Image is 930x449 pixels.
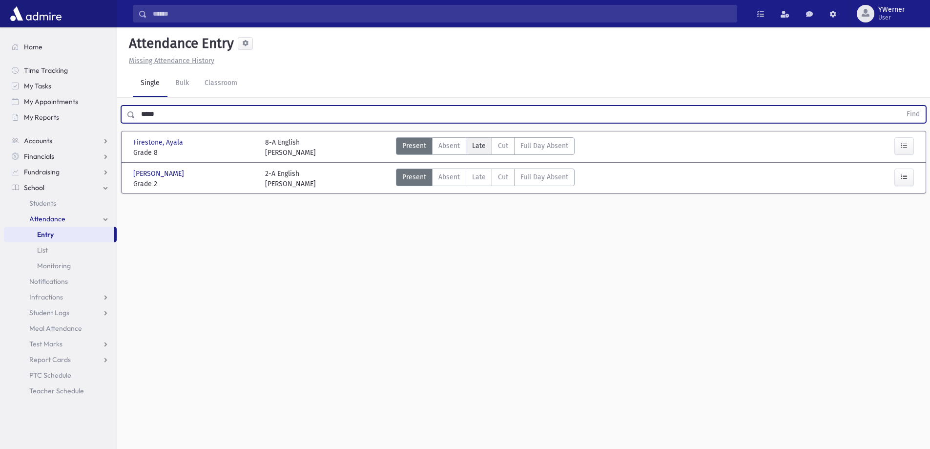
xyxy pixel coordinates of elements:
a: Accounts [4,133,117,149]
a: List [4,242,117,258]
span: Financials [24,152,54,161]
span: My Tasks [24,82,51,90]
a: Report Cards [4,352,117,367]
span: Absent [438,141,460,151]
input: Search [147,5,737,22]
a: My Tasks [4,78,117,94]
button: Find [901,106,926,123]
span: Student Logs [29,308,69,317]
a: PTC Schedule [4,367,117,383]
span: Monitoring [37,261,71,270]
a: Time Tracking [4,63,117,78]
div: AttTypes [396,137,575,158]
a: Teacher Schedule [4,383,117,399]
span: Test Marks [29,340,62,348]
span: Grade 8 [133,148,255,158]
span: Attendance [29,214,65,223]
a: Student Logs [4,305,117,321]
span: Full Day Absent [520,141,568,151]
span: Cut [498,141,508,151]
span: Full Day Absent [520,172,568,182]
div: 8-A English [PERSON_NAME] [265,137,316,158]
span: [PERSON_NAME] [133,169,186,179]
span: Time Tracking [24,66,68,75]
a: Entry [4,227,114,242]
a: Single [133,70,167,97]
a: Attendance [4,211,117,227]
u: Missing Attendance History [129,57,214,65]
span: List [37,246,48,255]
span: School [24,183,44,192]
a: My Reports [4,109,117,125]
h5: Attendance Entry [125,35,234,52]
span: Meal Attendance [29,324,82,333]
span: Firestone, Ayala [133,137,185,148]
a: Meal Attendance [4,321,117,336]
a: Infractions [4,289,117,305]
img: AdmirePro [8,4,64,23]
span: Cut [498,172,508,182]
span: Notifications [29,277,68,286]
a: School [4,180,117,195]
span: YWerner [878,6,905,14]
span: Teacher Schedule [29,386,84,395]
a: Missing Attendance History [125,57,214,65]
span: PTC Schedule [29,371,71,380]
span: Report Cards [29,355,71,364]
div: 2-A English [PERSON_NAME] [265,169,316,189]
a: Financials [4,149,117,164]
span: Infractions [29,293,63,301]
a: Test Marks [4,336,117,352]
span: My Reports [24,113,59,122]
span: Late [472,141,486,151]
a: My Appointments [4,94,117,109]
span: Grade 2 [133,179,255,189]
span: Present [402,172,426,182]
span: User [878,14,905,21]
a: Classroom [197,70,245,97]
a: Bulk [167,70,197,97]
span: Students [29,199,56,208]
a: Students [4,195,117,211]
a: Home [4,39,117,55]
span: Absent [438,172,460,182]
a: Notifications [4,274,117,289]
a: Monitoring [4,258,117,274]
div: AttTypes [396,169,575,189]
span: My Appointments [24,97,78,106]
span: Entry [37,230,54,239]
span: Late [472,172,486,182]
span: Accounts [24,136,52,145]
span: Fundraising [24,168,60,176]
a: Fundraising [4,164,117,180]
span: Present [402,141,426,151]
span: Home [24,43,42,51]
